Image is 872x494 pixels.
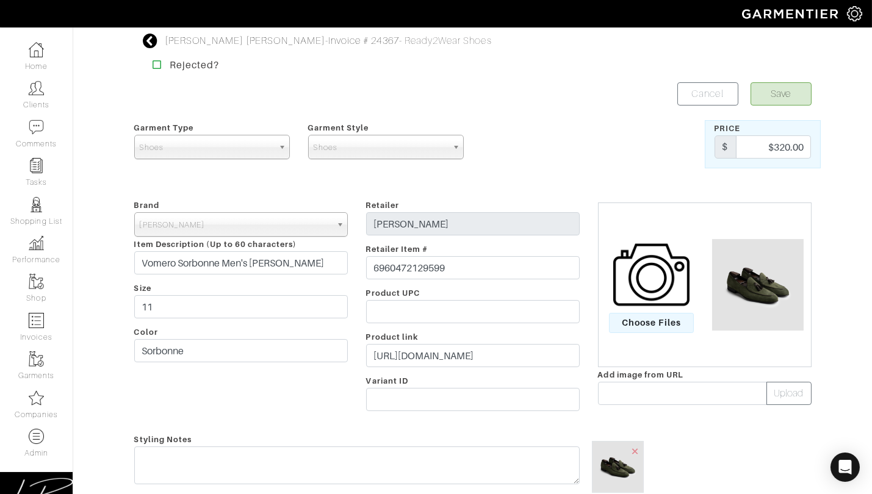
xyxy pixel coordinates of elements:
span: Styling Notes [134,431,192,448]
span: Garment Style [308,123,369,132]
div: Open Intercom Messenger [831,453,860,482]
span: Product link [366,332,419,342]
img: camera-icon-fc4d3dba96d4bd47ec8a31cd2c90eca330c9151d3c012df1ec2579f4b5ff7bac.png [613,237,690,313]
a: [PERSON_NAME] [PERSON_NAME] [165,35,325,46]
strong: Rejected? [170,59,219,71]
span: × [630,443,640,459]
span: Add image from URL [598,370,684,379]
div: - - Ready2Wear Shoes [165,34,492,48]
span: Shoes [140,135,273,160]
img: VomeroBorbonne-3.jpeg [706,239,810,331]
span: Product UPC [366,288,420,298]
div: $ [715,135,737,159]
button: Upload [766,382,812,405]
img: clients-icon-6bae9207a08558b7cb47a8932f037763ab4055f8c8b6bfacd5dc20c3e0201464.png [29,81,44,96]
a: Cancel [677,82,738,106]
span: [PERSON_NAME] [140,213,331,237]
a: Invoice # 24367 [328,35,399,46]
img: custom-products-icon-6973edde1b6c6774590e2ad28d3d057f2f42decad08aa0e48061009ba2575b3a.png [29,429,44,444]
img: comment-icon-a0a6a9ef722e966f86d9cbdc48e553b5cf19dbc54f86b18d962a5391bc8f6eb6.png [29,120,44,135]
img: orders-icon-0abe47150d42831381b5fb84f609e132dff9fe21cb692f30cb5eec754e2cba89.png [29,313,44,328]
img: garmentier-logo-header-white-b43fb05a5012e4ada735d5af1a66efaba907eab6374d6393d1fbf88cb4ef424d.png [736,3,847,24]
span: Shoes [314,135,447,160]
span: Retailer Item # [366,245,428,254]
span: Item Description (Up to 60 characters) [134,240,297,249]
span: Retailer [366,201,399,210]
img: dashboard-icon-dbcd8f5a0b271acd01030246c82b418ddd0df26cd7fceb0bd07c9910d44c42f6.png [29,42,44,57]
img: VomeroBorbonne-3.jpeg [592,441,644,493]
img: garments-icon-b7da505a4dc4fd61783c78ac3ca0ef83fa9d6f193b1c9dc38574b1d14d53ca28.png [29,274,44,289]
span: Choose Files [609,313,694,333]
img: stylists-icon-eb353228a002819b7ec25b43dbf5f0378dd9e0616d9560372ff212230b889e62.png [29,197,44,212]
img: reminder-icon-8004d30b9f0a5d33ae49ab947aed9ed385cf756f9e5892f1edd6e32f2345188e.png [29,158,44,173]
span: Color [134,328,158,337]
img: garments-icon-b7da505a4dc4fd61783c78ac3ca0ef83fa9d6f193b1c9dc38574b1d14d53ca28.png [29,351,44,367]
span: Size [134,284,151,293]
span: Brand [134,201,159,210]
img: graph-8b7af3c665d003b59727f371ae50e7771705bf0c487971e6e97d053d13c5068d.png [29,235,44,251]
span: Variant ID [366,376,409,385]
span: Price [715,124,740,133]
button: Save [751,82,812,106]
img: companies-icon-14a0f246c7e91f24465de634b560f0151b0cc5c9ce11af5fac52e6d7d6371812.png [29,390,44,406]
span: Garment Type [134,123,194,132]
img: gear-icon-white-bd11855cb880d31180b6d7d6211b90ccbf57a29d726f0c71d8c61bd08dd39cc2.png [847,6,862,21]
